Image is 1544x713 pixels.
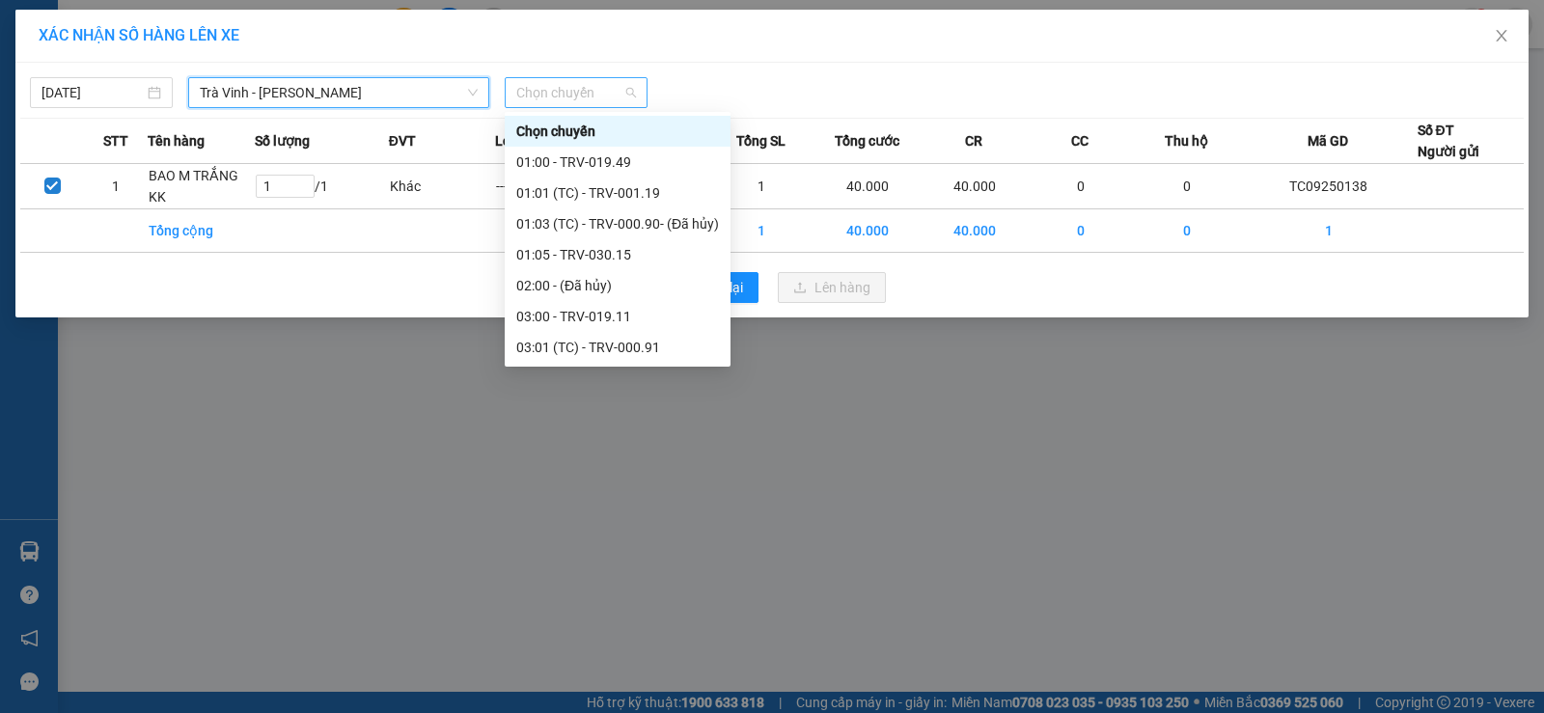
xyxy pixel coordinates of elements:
span: Số lượng [255,130,310,151]
div: 01:00 - TRV-019.49 [516,151,719,173]
div: Chọn chuyến [505,116,731,147]
td: 0 [1028,164,1134,209]
td: 1 [84,164,148,209]
span: down [467,87,479,98]
span: Mã GD [1308,130,1348,151]
span: close [1494,28,1509,43]
div: Số ĐT Người gửi [1418,120,1479,162]
div: 01:03 (TC) - TRV-000.90 - (Đã hủy) [516,213,719,234]
td: 1 [708,209,814,253]
span: Tổng cước [835,130,899,151]
td: 0 [1134,164,1240,209]
div: 01:01 (TC) - TRV-001.19 [516,182,719,204]
span: Chọn chuyến [516,78,636,107]
button: Close [1475,10,1529,64]
span: CR [965,130,982,151]
td: 40.000 [921,209,1027,253]
span: Loại hàng [495,130,556,151]
td: 0 [1028,209,1134,253]
input: 12/09/2025 [41,82,144,103]
span: ĐVT [389,130,416,151]
td: BAO M TRẮNG KK [148,164,254,209]
span: Trà Vinh - Hồ Chí Minh [200,78,478,107]
button: uploadLên hàng [778,272,886,303]
div: 01:05 - TRV-030.15 [516,244,719,265]
td: 40.000 [814,164,921,209]
td: --- [495,164,601,209]
div: Chọn chuyến [516,121,719,142]
span: STT [103,130,128,151]
div: 03:01 (TC) - TRV-000.91 [516,337,719,358]
td: 1 [708,164,814,209]
span: Tổng SL [736,130,786,151]
span: XÁC NHẬN SỐ HÀNG LÊN XE [39,26,239,44]
td: Tổng cộng [148,209,254,253]
td: 40.000 [814,209,921,253]
td: TC09250138 [1240,164,1417,209]
div: 03:00 - TRV-019.11 [516,306,719,327]
span: CC [1071,130,1089,151]
span: Thu hộ [1165,130,1208,151]
span: Tên hàng [148,130,205,151]
td: 40.000 [921,164,1027,209]
td: 0 [1134,209,1240,253]
td: 1 [1240,209,1417,253]
td: Khác [389,164,495,209]
div: 02:00 - (Đã hủy) [516,275,719,296]
td: / 1 [255,164,389,209]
